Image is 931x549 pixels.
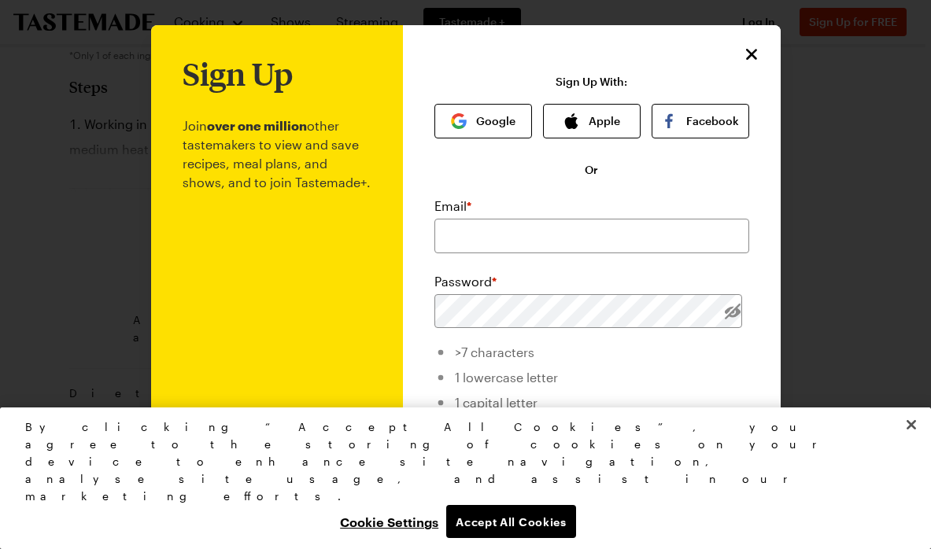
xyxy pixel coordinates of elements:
[434,197,471,216] label: Email
[652,104,749,138] button: Facebook
[434,272,497,291] label: Password
[894,407,929,442] button: Close
[25,418,892,538] div: Privacy
[455,395,538,410] span: 1 capital letter
[455,370,558,385] span: 1 lowercase letter
[207,118,307,133] b: over one million
[556,76,627,88] p: Sign Up With:
[446,505,576,538] button: Accept All Cookies
[585,162,598,178] span: Or
[25,418,892,505] div: By clicking “Accept All Cookies”, you agree to the storing of cookies on your device to enhance s...
[455,345,534,359] span: >7 characters
[741,44,762,64] button: Close
[543,104,641,138] button: Apple
[434,104,532,138] button: Google
[183,57,293,91] h1: Sign Up
[332,505,446,538] button: Cookie Settings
